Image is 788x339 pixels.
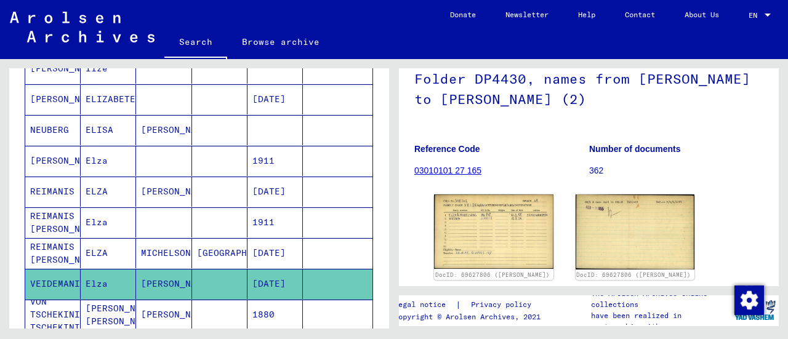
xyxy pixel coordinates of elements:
mat-cell: Ilze [81,54,136,84]
img: yv_logo.png [732,295,778,325]
img: Change consent [734,285,764,315]
mat-cell: [DATE] [247,269,303,299]
mat-cell: 1911 [247,146,303,176]
a: 03010101 27 165 [414,166,481,175]
mat-cell: MICHELSONS [136,238,191,268]
b: Reference Code [414,144,480,154]
mat-cell: [PERSON_NAME] [136,177,191,207]
mat-cell: [GEOGRAPHIC_DATA] [192,238,247,268]
img: 001.jpg [434,194,553,269]
mat-cell: ELZA [81,238,136,268]
mat-cell: [DATE] [247,177,303,207]
img: 002.jpg [576,194,695,269]
mat-cell: Elza [81,207,136,237]
p: The Arolsen Archives online collections [591,288,731,310]
p: have been realized in partnership with [591,310,731,332]
mat-cell: [PERSON_NAME] [25,146,81,176]
mat-cell: [PERSON_NAME] [136,269,191,299]
mat-cell: VEIDEMANIS [25,269,81,299]
mat-cell: 1911 [247,207,303,237]
mat-cell: [PERSON_NAME] [25,54,81,84]
a: Privacy policy [461,298,546,311]
img: Arolsen_neg.svg [10,12,155,42]
b: Number of documents [589,144,681,154]
mat-cell: [PERSON_NAME] [25,84,81,114]
mat-cell: REIMANIS [PERSON_NAME] [25,238,81,268]
mat-cell: Elza [81,146,136,176]
mat-cell: Elza [81,269,136,299]
mat-cell: ELIZABETE [81,84,136,114]
mat-cell: REIMANIS [25,177,81,207]
a: DocID: 69627806 ([PERSON_NAME]) [435,271,550,278]
mat-cell: ELZA [81,177,136,207]
a: Legal notice [394,298,456,311]
mat-cell: ELISA [81,115,136,145]
a: DocID: 69627806 ([PERSON_NAME]) [576,271,691,278]
a: Browse archive [227,27,334,57]
mat-cell: REIMANIS [PERSON_NAME] [25,207,81,237]
mat-cell: [PERSON_NAME] [136,115,191,145]
a: Search [164,27,227,59]
mat-cell: [PERSON_NAME] [PERSON_NAME] [81,300,136,330]
mat-cell: NEUBERG [25,115,81,145]
mat-cell: 1880 [247,300,303,330]
mat-cell: VON TSCHEKINI TSCHEKINI [25,300,81,330]
mat-cell: [DATE] [247,238,303,268]
mat-cell: [DATE] [247,84,303,114]
p: 362 [589,164,763,177]
mat-cell: [PERSON_NAME] [136,300,191,330]
div: | [394,298,546,311]
p: Copyright © Arolsen Archives, 2021 [394,311,546,322]
span: EN [749,11,762,20]
h1: Folder DP4430, names from [PERSON_NAME] to [PERSON_NAME] (2) [414,50,763,125]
